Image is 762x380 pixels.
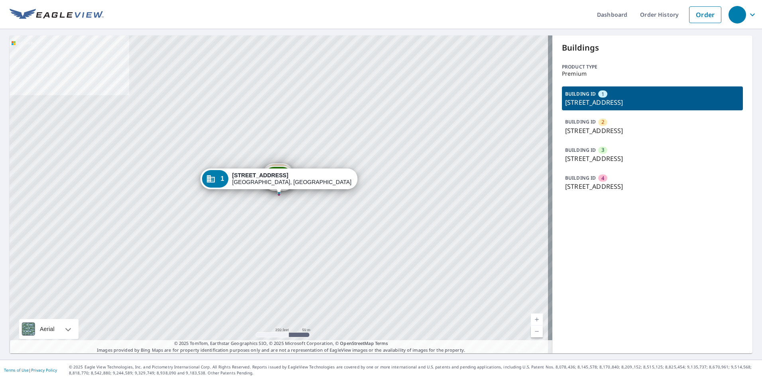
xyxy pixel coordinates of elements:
p: BUILDING ID [565,147,596,153]
p: Buildings [562,42,743,54]
a: OpenStreetMap [340,340,373,346]
div: [GEOGRAPHIC_DATA], [GEOGRAPHIC_DATA] 23185 [232,172,352,186]
span: 4 [601,174,604,182]
a: Current Level 17, Zoom Out [531,325,543,337]
p: BUILDING ID [565,174,596,181]
strong: [STREET_ADDRESS] [232,172,289,178]
span: 2 [601,118,604,126]
span: © 2025 TomTom, Earthstar Geographics SIO, © 2025 Microsoft Corporation, © [174,340,388,347]
a: Current Level 17, Zoom In [531,313,543,325]
p: Product type [562,63,743,71]
p: | [4,368,57,372]
div: Aerial [37,319,57,339]
div: Aerial [19,319,79,339]
p: [STREET_ADDRESS] [565,98,740,107]
span: 1 [220,176,224,182]
p: Premium [562,71,743,77]
a: Privacy Policy [31,367,57,373]
p: Images provided by Bing Maps are for property identification purposes only and are not a represen... [10,340,552,353]
p: [STREET_ADDRESS] [565,182,740,191]
img: EV Logo [10,9,104,21]
div: Dropped pin, building 1, Commercial property, 301 N Boundary St Williamsburg, VA 23185 [200,168,357,193]
a: Order [689,6,721,23]
div: Dropped pin, building 3, Commercial property, 301 N Boundary St Williamsburg, VA 23185 [263,165,293,190]
p: BUILDING ID [565,118,596,125]
span: 1 [601,90,604,98]
span: 3 [601,146,604,154]
a: Terms [375,340,388,346]
p: BUILDING ID [565,90,596,97]
p: [STREET_ADDRESS] [565,126,740,135]
a: Terms of Use [4,367,29,373]
div: Dropped pin, building 2, Commercial property, 301 N Boundary St Williamsburg, VA 23185 [263,163,293,188]
p: © 2025 Eagle View Technologies, Inc. and Pictometry International Corp. All Rights Reserved. Repo... [69,364,758,376]
p: [STREET_ADDRESS] [565,154,740,163]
